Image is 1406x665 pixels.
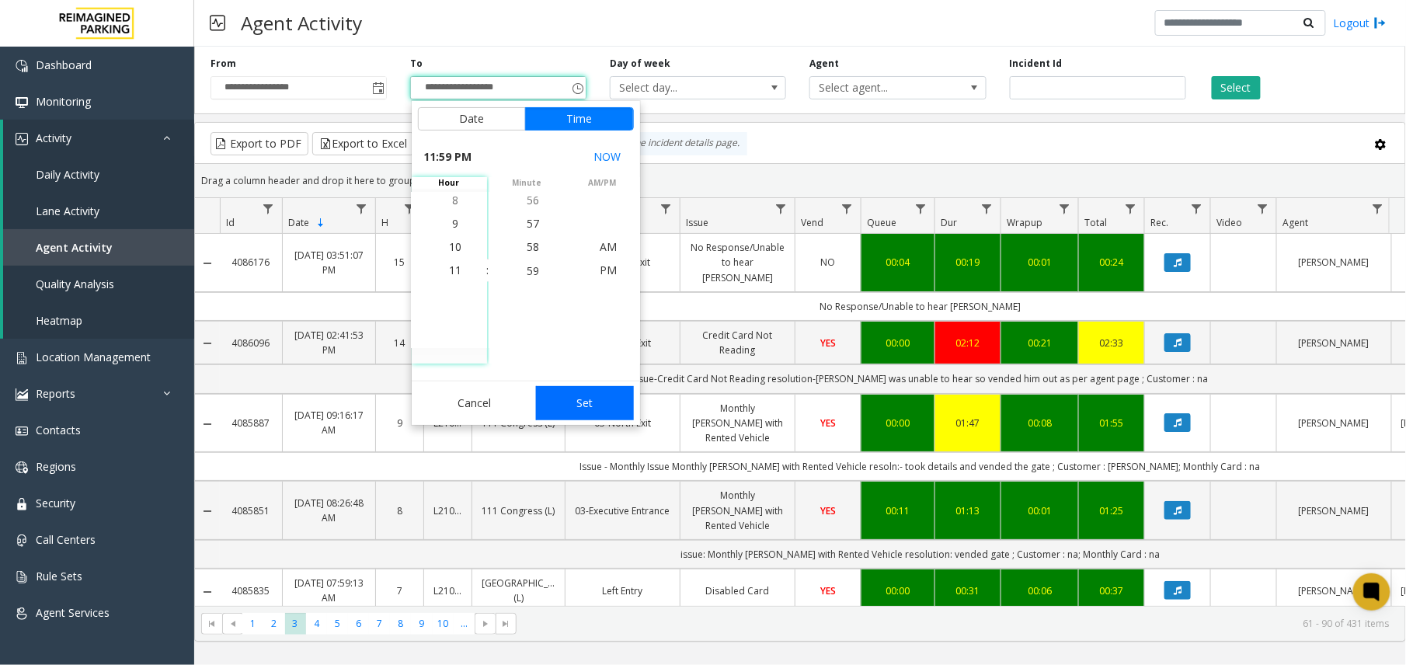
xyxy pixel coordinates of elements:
a: Lane Filter Menu [656,198,677,219]
a: Monthly [PERSON_NAME] with Rented Vehicle [690,488,785,533]
a: [GEOGRAPHIC_DATA] (L) [482,576,555,605]
label: Agent [809,57,839,71]
img: logout [1374,15,1387,31]
a: 00:24 [1088,255,1135,270]
a: 7 [385,583,414,598]
label: From [211,57,236,71]
div: 00:00 [871,583,925,598]
a: Total Filter Menu [1120,198,1141,219]
span: Page 7 [369,613,390,634]
a: [PERSON_NAME] [1286,255,1382,270]
a: 4085887 [229,416,273,430]
div: Drag a column header and drop it here to group by that column [195,167,1405,194]
span: Monitoring [36,94,91,109]
a: 15 [385,255,414,270]
a: 8 [385,503,414,518]
span: Total [1084,216,1107,229]
a: [PERSON_NAME] [1286,416,1382,430]
span: Page 3 [285,613,306,634]
a: Quality Analysis [3,266,194,302]
a: 111 Congress (L) [482,503,555,518]
a: [PERSON_NAME] [1286,583,1382,598]
a: 00:01 [1011,503,1069,518]
a: 4086176 [229,255,273,270]
a: [PERSON_NAME] [1286,336,1382,350]
a: [PERSON_NAME] [1286,503,1382,518]
a: Logout [1334,15,1387,31]
span: Page 4 [306,613,327,634]
a: Agent Filter Menu [1367,198,1388,219]
span: Video [1216,216,1242,229]
a: Queue Filter Menu [910,198,931,219]
span: Wrapup [1007,216,1042,229]
a: 02:33 [1088,336,1135,350]
a: Credit Card Not Reading [690,328,785,357]
a: 00:21 [1011,336,1069,350]
img: 'icon' [16,60,28,72]
a: Dur Filter Menu [976,198,997,219]
a: 00:04 [871,255,925,270]
button: Set [536,386,634,420]
span: Rule Sets [36,569,82,583]
a: NO [805,255,851,270]
a: [DATE] 07:59:13 AM [292,576,366,605]
a: Collapse Details [195,257,220,270]
span: Page 2 [263,613,284,634]
a: 01:47 [945,416,991,430]
a: 4086096 [229,336,273,350]
span: 59 [527,263,540,277]
span: AM [600,239,618,254]
a: No Response/Unable to hear [PERSON_NAME] [690,240,785,285]
a: 00:31 [945,583,991,598]
span: Go to the next page [479,618,492,630]
span: Quality Analysis [36,277,114,291]
span: Go to the previous page [222,613,243,635]
span: YES [820,336,836,350]
img: 'icon' [16,388,28,401]
a: 01:25 [1088,503,1135,518]
a: 00:37 [1088,583,1135,598]
a: Vend Filter Menu [837,198,858,219]
span: Go to the next page [475,613,496,635]
button: Cancel [418,386,532,420]
span: 11 [450,263,462,277]
span: Go to the first page [201,613,222,635]
span: Reports [36,386,75,401]
a: 00:01 [1011,255,1069,270]
span: Go to the last page [500,618,513,630]
a: [DATE] 08:26:48 AM [292,496,366,525]
div: 00:08 [1011,416,1069,430]
a: 00:11 [871,503,925,518]
span: Go to the previous page [227,618,239,630]
span: YES [820,416,836,430]
img: 'icon' [16,534,28,547]
kendo-pager-info: 61 - 90 of 431 items [526,617,1390,630]
span: minute [489,177,565,189]
a: 00:00 [871,336,925,350]
img: 'icon' [16,498,28,510]
span: Rec. [1150,216,1168,229]
a: Issue Filter Menu [771,198,792,219]
span: Call Centers [36,532,96,547]
div: : [487,263,489,278]
a: Monthly [PERSON_NAME] with Rented Vehicle [690,401,785,446]
span: PM [600,263,618,277]
span: YES [820,584,836,597]
span: 8 [453,193,459,207]
a: 01:55 [1088,416,1135,430]
a: Heatmap [3,302,194,339]
a: 01:13 [945,503,991,518]
a: 00:00 [871,416,925,430]
a: 00:19 [945,255,991,270]
span: 58 [527,239,540,254]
